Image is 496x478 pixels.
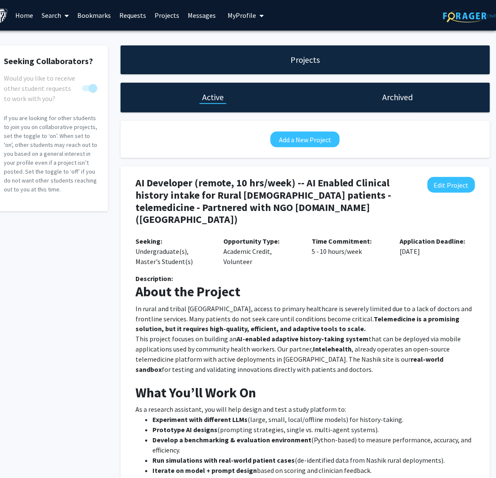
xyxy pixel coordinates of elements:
[312,236,387,256] p: 5 - 10 hours/week
[152,435,475,456] li: (Python-based) to measure performance, accuracy, and efficiency.
[152,466,475,476] li: based on scoring and clinician feedback.
[383,91,413,103] h1: Archived
[151,0,184,30] a: Projects
[135,273,475,284] div: Description:
[152,415,475,425] li: (large, small, local/offline models) for history-taking.
[152,416,248,424] strong: Experiment with different LLMs
[6,440,36,472] iframe: Chat
[135,315,461,333] strong: Telemedicine is a promising solution, but it requires high-quality, efficient, and adaptive tools...
[152,456,475,466] li: (de-identified data from Nashik rural deployments).
[224,236,299,267] p: Academic Credit, Volunteer
[135,177,414,226] h4: AI Developer (remote, 10 hrs/week) -- AI Enabled Clinical history intake for Rural [DEMOGRAPHIC_D...
[291,54,320,66] h1: Projects
[4,114,97,194] p: If you are looking for other students to join you on collaborative projects, set the toggle to ‘o...
[135,385,256,402] strong: What You’ll Work On
[428,177,475,193] button: Edit Project
[237,335,369,343] strong: AI-enabled adaptive history-taking system
[400,236,476,256] p: [DATE]
[38,0,73,30] a: Search
[224,237,280,245] b: Opportunity Type:
[4,73,79,104] span: Would you like to receive other student requests to work with you?
[135,304,475,334] p: In rural and tribal [GEOGRAPHIC_DATA], access to primary healthcare is severely limited due to a ...
[152,425,475,435] li: (prompting strategies, single vs. multi-agent systems).
[135,334,475,375] p: This project focuses on building an that can be deployed via mobile applications used by communit...
[135,405,475,415] p: As a research assistant, you will help design and test a study platform to:
[73,0,116,30] a: Bookmarks
[228,11,256,20] span: My Profile
[312,237,372,245] b: Time Commitment:
[152,436,311,444] strong: Develop a benchmarking & evaluation environment
[135,237,162,245] b: Seeking:
[116,0,151,30] a: Requests
[4,56,97,66] h2: Seeking Collaborators?
[152,467,257,475] strong: Iterate on model + prompt design
[184,0,220,30] a: Messages
[4,73,97,93] div: You cannot turn this off while you have active projects.
[400,237,465,245] b: Application Deadline:
[135,355,445,374] strong: real-world sandbox
[152,426,217,434] strong: Prototype AI designs
[271,132,340,147] button: Add a New Project
[11,0,38,30] a: Home
[313,345,352,354] strong: Intelehealth
[202,91,224,103] h1: Active
[135,236,211,267] p: Undergraduate(s), Master's Student(s)
[135,283,240,300] strong: About the Project
[152,456,295,465] strong: Run simulations with real-world patient cases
